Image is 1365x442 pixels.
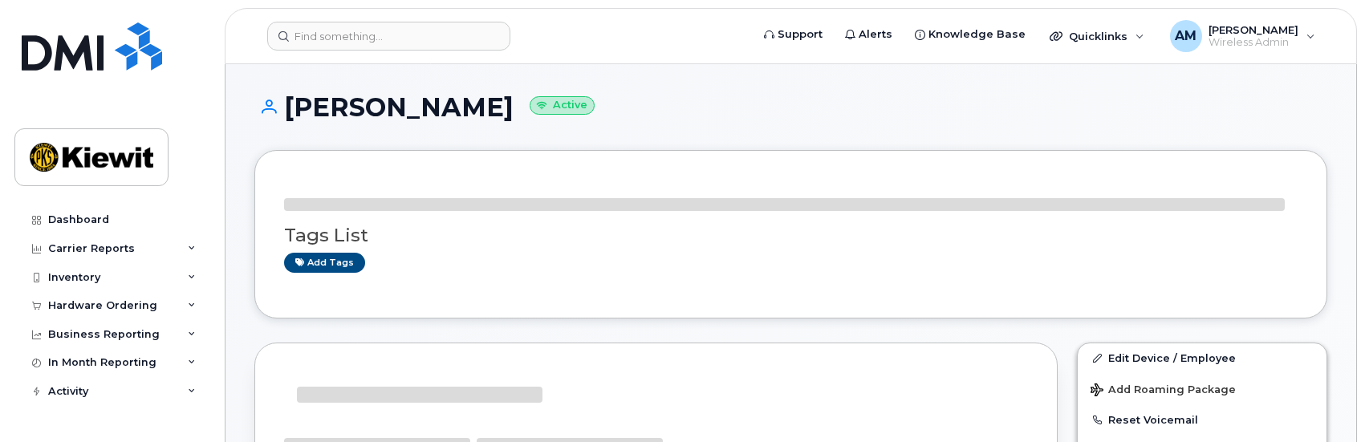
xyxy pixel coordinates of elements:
a: Edit Device / Employee [1078,343,1326,372]
button: Reset Voicemail [1078,405,1326,434]
a: Add tags [284,253,365,273]
h3: Tags List [284,225,1298,245]
h1: [PERSON_NAME] [254,93,1327,121]
span: Add Roaming Package [1091,383,1236,399]
small: Active [530,96,595,115]
button: Add Roaming Package [1078,372,1326,405]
